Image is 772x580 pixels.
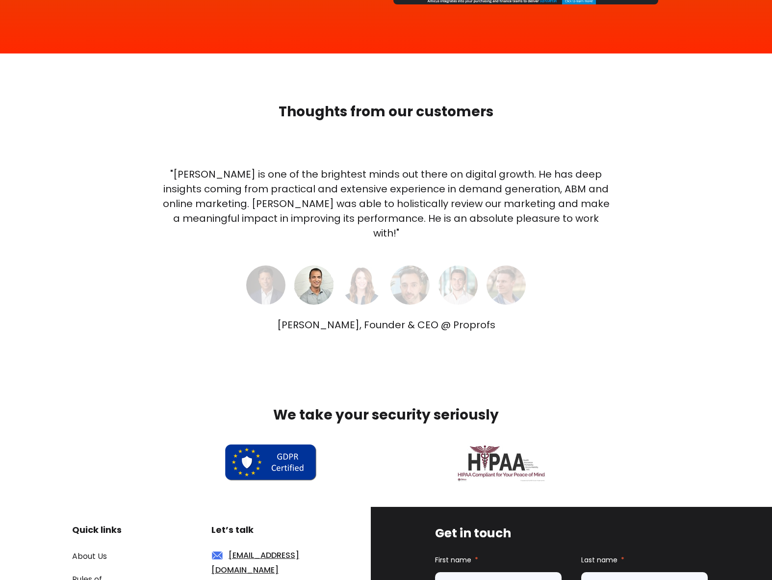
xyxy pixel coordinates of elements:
img: Logo-HIPAA_HIPAA-Compliant-for-Your-Peace-of-Mind [456,443,547,482]
img: Heidi Humphries [342,265,382,305]
img: Jody Leon, VP of Marketing DSMN8 [390,265,430,305]
img: Sameer Bhatia [294,265,334,305]
h2: We take your security seriously [160,406,612,424]
span: Last name [581,555,618,565]
h3: Quick links [72,523,153,537]
h3: Get in touch [435,524,708,543]
a: [EMAIL_ADDRESS][DOMAIN_NAME] [211,550,299,576]
img: Markku Vuorinen, Head of Demand Generation @ Contractbook [487,265,526,305]
img: gdpr certified [224,443,318,482]
img: Ray de Silva [246,265,285,305]
h2: Thoughts from our customers [160,103,612,121]
a: About Us [72,551,107,562]
img: James Hodgson, UK CEO @ 300Brains [438,265,478,305]
span: "[PERSON_NAME] is one of the brightest minds out there on digital growth. He has deep insights co... [163,167,610,240]
div: [PERSON_NAME], Founder & CEO @ Proprofs [160,317,612,332]
span: First name [435,555,471,565]
h3: Let’s talk [211,523,324,537]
